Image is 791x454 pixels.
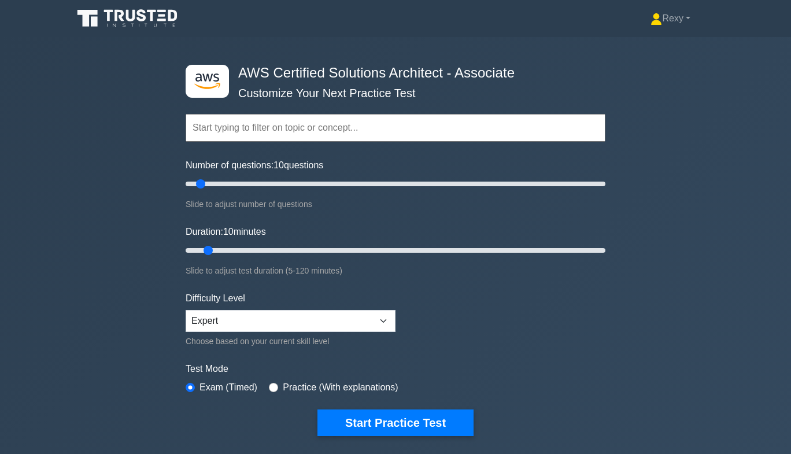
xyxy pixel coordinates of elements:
[186,114,605,142] input: Start typing to filter on topic or concept...
[186,334,395,348] div: Choose based on your current skill level
[186,291,245,305] label: Difficulty Level
[273,160,284,170] span: 10
[186,362,605,376] label: Test Mode
[317,409,474,436] button: Start Practice Test
[199,381,257,394] label: Exam (Timed)
[223,227,234,237] span: 10
[186,264,605,278] div: Slide to adjust test duration (5-120 minutes)
[186,197,605,211] div: Slide to adjust number of questions
[186,225,266,239] label: Duration: minutes
[186,158,323,172] label: Number of questions: questions
[234,65,549,82] h4: AWS Certified Solutions Architect - Associate
[283,381,398,394] label: Practice (With explanations)
[623,7,718,30] a: Rexy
